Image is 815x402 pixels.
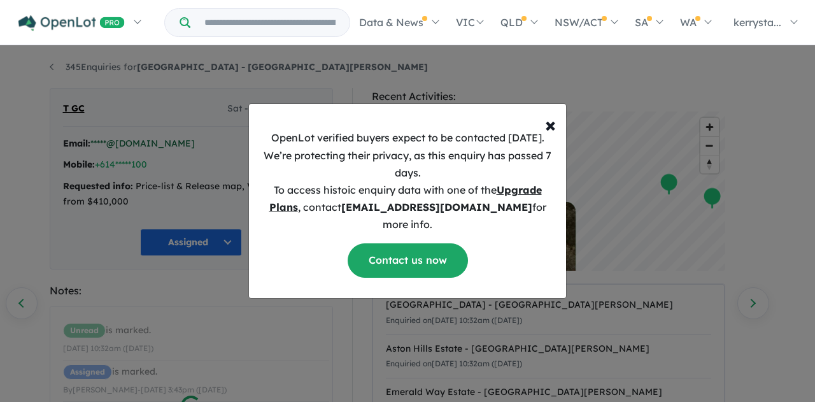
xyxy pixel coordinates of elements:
[341,201,532,213] b: [EMAIL_ADDRESS][DOMAIN_NAME]
[193,9,347,36] input: Try estate name, suburb, builder or developer
[259,129,556,233] p: OpenLot verified buyers expect to be contacted [DATE]. We’re protecting their privacy, as this en...
[733,16,781,29] span: kerrysta...
[18,15,125,31] img: Openlot PRO Logo White
[545,111,556,137] span: ×
[348,243,468,277] a: Contact us now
